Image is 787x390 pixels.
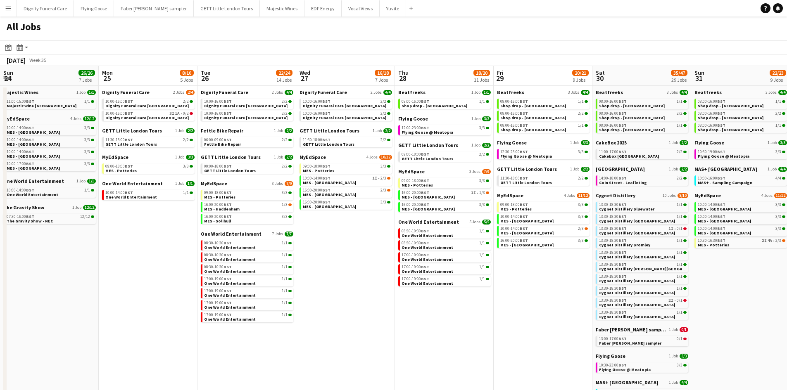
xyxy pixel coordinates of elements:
[497,89,590,139] div: Beatfreeks3 Jobs4/408:00-16:00BST1/1Shop drop - [GEOGRAPHIC_DATA]08:00-16:00BST2/2Shop drop - [GE...
[500,127,566,132] span: Shop drop - Newcastle Upon Tyne
[497,139,527,146] span: Flying Goose
[497,89,524,95] span: Beatfreeks
[581,140,590,145] span: 3/3
[698,127,763,132] span: Shop drop - Newcastle Upon Tyne
[469,169,480,174] span: 3 Jobs
[300,89,347,95] span: Dignity Funeral Care
[398,168,491,175] a: MyEdSpace3 Jobs7/9
[677,123,682,128] span: 1/1
[204,137,292,147] a: 06:00-09:00BST2/2Fettle Bike Repair
[282,99,288,104] span: 2/2
[698,99,785,108] a: 08:00-16:00BST1/1Shop drop - [GEOGRAPHIC_DATA]
[599,99,627,104] span: 08:00-16:00
[7,99,34,104] span: 11:00-15:00
[482,143,491,148] span: 2/2
[7,125,94,135] a: 10:00-14:00BST3/3MES - [GEOGRAPHIC_DATA]
[105,138,133,142] span: 11:30-18:00
[102,89,195,95] a: Dignity Funeral Care2 Jobs2/4
[599,99,687,108] a: 08:00-16:00BST1/1Shop drop - [GEOGRAPHIC_DATA]
[7,126,34,130] span: 10:00-14:00
[520,149,528,154] span: BST
[260,0,304,17] button: Majestic Wines
[383,90,392,95] span: 4/4
[303,115,386,121] span: Dignity Funeral Care Southampton
[102,89,195,128] div: Dignity Funeral Care2 Jobs2/410:00-16:00BST2/2Dignity Funeral Care [GEOGRAPHIC_DATA]10:00-16:00BS...
[201,154,293,160] a: GETT Little London Tours1 Job2/2
[204,111,292,120] a: 10:00-16:00BST2/2Dignity Funeral Care [GEOGRAPHIC_DATA]
[677,99,682,104] span: 1/1
[322,137,330,142] span: BST
[500,111,528,116] span: 08:00-16:00
[201,154,261,160] span: GETT Little London Tours
[402,99,489,108] a: 08:00-16:00BST1/1Shop drop - [GEOGRAPHIC_DATA]
[300,154,392,160] a: MyEdSpace4 Jobs10/12
[26,161,34,166] span: BST
[669,167,678,172] span: 1 Job
[186,155,195,160] span: 3/3
[581,167,590,172] span: 2/2
[520,99,528,104] span: BST
[398,116,491,142] div: Flying Goose1 Job3/312:00-23:00BST3/3Flying Goose @ Meatopia
[618,123,627,128] span: BST
[169,111,174,116] span: 3I
[300,154,326,160] span: MyEdSpace
[102,154,128,160] span: MyEdSpace
[680,90,688,95] span: 4/4
[775,99,781,104] span: 1/1
[497,166,590,172] a: GETT Little London Tours1 Job2/2
[479,152,485,156] span: 2/2
[698,150,725,154] span: 10:30-19:00
[402,152,429,156] span: 09:00-18:00
[694,89,787,95] a: Beatfreeks3 Jobs4/4
[596,139,627,146] span: CakeBox 2025
[3,89,96,116] div: Majestic Wines1 Job1/111:00-15:00BST1/1Majestic Wine [GEOGRAPHIC_DATA]
[596,89,623,95] span: Beatfreeks
[125,99,133,104] span: BST
[223,99,232,104] span: BST
[402,130,453,135] span: Flying Goose @ Meatopia
[618,99,627,104] span: BST
[717,175,725,181] span: BST
[26,137,34,142] span: BST
[677,111,682,116] span: 2/2
[204,163,292,173] a: 09:00-18:00BST2/2GETT Little London Tours
[201,89,293,128] div: Dignity Funeral Care2 Jobs4/410:00-16:00BST2/2Dignity Funeral Care [GEOGRAPHIC_DATA]10:00-16:00BS...
[497,89,590,95] a: Beatfreeks3 Jobs4/4
[775,150,781,154] span: 3/3
[304,0,342,17] button: EDF Energy
[3,116,30,122] span: MyEdSpace
[578,111,584,116] span: 2/2
[599,111,627,116] span: 08:00-16:00
[105,99,133,104] span: 10:00-16:00
[380,99,386,104] span: 2/2
[698,111,725,116] span: 08:00-16:00
[7,142,60,147] span: MES - Coventry
[500,99,528,104] span: 08:00-16:00
[398,116,491,122] a: Flying Goose1 Job3/3
[282,164,288,168] span: 2/2
[500,103,566,109] span: Shop drop - Bradford
[84,126,90,130] span: 3/3
[105,111,133,116] span: 10:00-16:00
[398,89,491,116] div: Beatfreeks1 Job1/108:00-16:00BST1/1Shop drop - [GEOGRAPHIC_DATA]
[380,0,406,17] button: Yuvite
[204,103,288,109] span: Dignity Funeral Care Aberdeen
[7,154,60,159] span: MES - KingstonTown Centre
[74,0,114,17] button: Flying Goose
[766,90,777,95] span: 3 Jobs
[282,138,288,142] span: 2/2
[175,155,184,160] span: 1 Job
[717,123,725,128] span: BST
[204,142,241,147] span: Fettle Bike Repair
[680,167,688,172] span: 2/2
[471,116,480,121] span: 1 Job
[694,166,787,172] a: MAS+ [GEOGRAPHIC_DATA]1 Job4/4
[380,111,386,116] span: 2/2
[105,111,193,116] div: •
[7,161,94,170] a: 10:00-17:00BST3/3MES - [GEOGRAPHIC_DATA]
[7,130,60,135] span: MES - Camberley Town Centre
[84,99,90,104] span: 1/1
[398,89,491,95] a: Beatfreeks1 Job1/1
[274,155,283,160] span: 1 Job
[599,127,665,132] span: Shop drop - Newcastle Upon Tyne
